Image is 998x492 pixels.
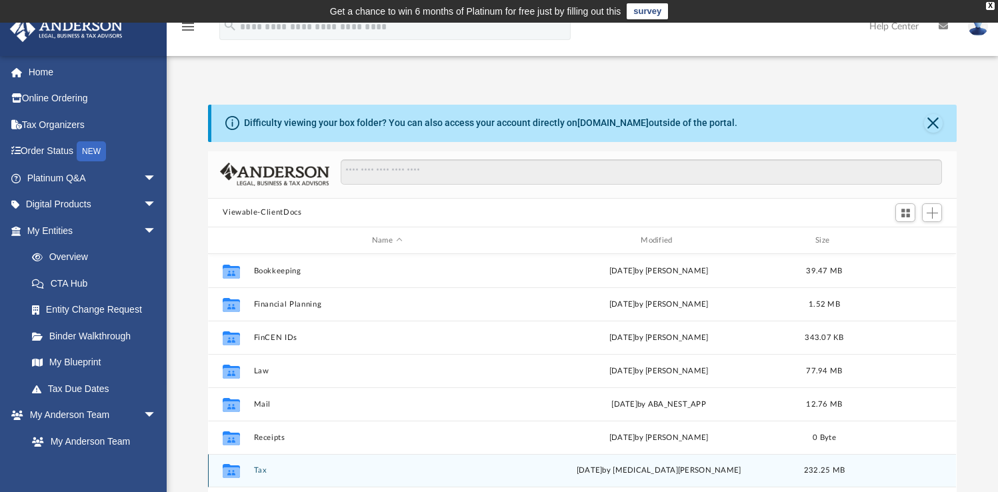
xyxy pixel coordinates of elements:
button: Switch to Grid View [895,203,915,222]
a: Overview [19,244,177,271]
span: 0 Byte [813,434,837,441]
a: survey [627,3,668,19]
span: arrow_drop_down [143,165,170,192]
span: arrow_drop_down [143,191,170,219]
span: 77.94 MB [807,367,843,375]
a: Tax Due Dates [19,375,177,402]
span: 12.76 MB [807,401,843,408]
a: My Entitiesarrow_drop_down [9,217,177,244]
div: Name [253,235,520,247]
button: Add [922,203,942,222]
span: arrow_drop_down [143,402,170,429]
a: Entity Change Request [19,297,177,323]
button: Receipts [254,433,520,442]
div: [DATE] by ABA_NEST_APP [526,399,792,411]
a: menu [180,25,196,35]
button: Close [924,114,943,133]
a: [DOMAIN_NAME] [577,117,649,128]
a: Digital Productsarrow_drop_down [9,191,177,218]
div: [DATE] by [PERSON_NAME] [526,265,792,277]
button: Bookkeeping [254,267,520,275]
span: 343.07 KB [805,334,844,341]
span: 1.52 MB [809,301,840,308]
div: by [PERSON_NAME] [526,365,792,377]
i: menu [180,19,196,35]
button: Tax [254,467,520,475]
div: Modified [525,235,792,247]
span: 232.25 MB [804,467,845,475]
button: Viewable-ClientDocs [223,207,301,219]
div: close [986,2,995,10]
div: [DATE] by [PERSON_NAME] [526,332,792,344]
div: Difficulty viewing your box folder? You can also access your account directly on outside of the p... [244,116,737,130]
button: Law [254,367,520,375]
div: by [MEDICAL_DATA][PERSON_NAME] [526,465,792,477]
a: CTA Hub [19,270,177,297]
button: FinCEN IDs [254,333,520,342]
div: NEW [77,141,106,161]
div: Size [798,235,851,247]
span: arrow_drop_down [143,217,170,245]
span: [DATE] [577,467,603,475]
span: 39.47 MB [807,267,843,275]
a: Online Ordering [9,85,177,112]
a: Platinum Q&Aarrow_drop_down [9,165,177,191]
a: Home [9,59,177,85]
img: User Pic [968,17,988,36]
a: Order StatusNEW [9,138,177,165]
div: [DATE] by [PERSON_NAME] [526,432,792,444]
div: [DATE] by [PERSON_NAME] [526,299,792,311]
a: My Anderson Team [19,428,163,455]
input: Search files and folders [341,159,942,185]
a: My Blueprint [19,349,170,376]
div: Get a chance to win 6 months of Platinum for free just by filling out this [330,3,621,19]
span: [DATE] [609,367,635,375]
div: id [857,235,951,247]
a: Tax Organizers [9,111,177,138]
div: id [214,235,247,247]
a: My Anderson Teamarrow_drop_down [9,402,170,429]
button: Mail [254,400,520,409]
a: Binder Walkthrough [19,323,177,349]
button: Financial Planning [254,300,520,309]
img: Anderson Advisors Platinum Portal [6,16,127,42]
i: search [223,18,237,33]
